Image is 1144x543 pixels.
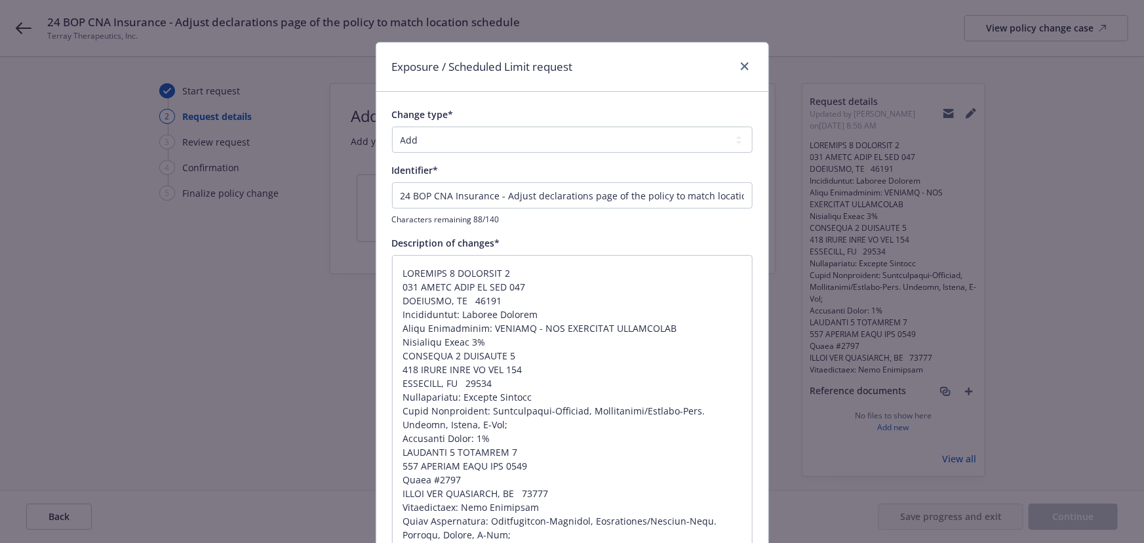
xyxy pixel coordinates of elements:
[392,58,573,75] h1: Exposure / Scheduled Limit request
[392,214,753,225] span: Characters remaining 88/140
[392,108,454,121] span: Change type*
[392,237,500,249] span: Description of changes*
[737,58,753,74] a: close
[392,182,753,209] input: This will be shown in the policy change history list for your reference.
[392,164,439,176] span: Identifier*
